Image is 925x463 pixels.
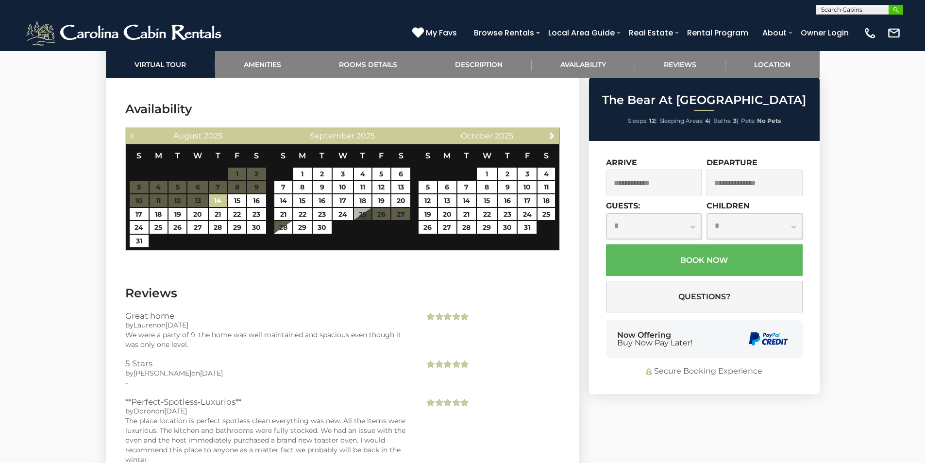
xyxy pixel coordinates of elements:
span: Thursday [360,151,365,160]
h2: The Bear At [GEOGRAPHIC_DATA] [591,94,817,106]
a: 7 [457,181,475,194]
h3: 5 Stars [125,359,410,368]
a: 25 [150,221,168,234]
a: 8 [293,181,311,194]
a: 30 [313,221,332,234]
a: 4 [538,168,555,180]
li: | [659,115,711,127]
span: [PERSON_NAME] [134,369,191,377]
a: 17 [333,194,353,207]
a: 22 [293,208,311,221]
strong: 12 [649,117,655,124]
span: August [173,131,202,140]
a: 1 [293,168,311,180]
span: Friday [235,151,239,160]
a: 13 [438,194,457,207]
a: 18 [354,194,371,207]
a: 3 [333,168,353,180]
span: Wednesday [193,151,202,160]
a: Real Estate [624,24,678,41]
a: 23 [247,208,266,221]
a: 10 [333,181,353,194]
a: 4 [354,168,371,180]
a: 30 [247,221,266,234]
a: 29 [228,221,246,234]
a: 21 [457,208,475,221]
span: 2025 [495,131,513,140]
a: 20 [391,194,410,207]
span: 2025 [356,131,375,140]
a: 25 [538,208,555,221]
a: 16 [313,194,332,207]
span: Sunday [281,151,286,160]
a: 16 [498,194,517,207]
a: 19 [419,208,437,221]
div: Secure Booking Experience [606,366,803,377]
span: Doron [134,407,155,415]
a: 20 [438,208,457,221]
button: Book Now [606,244,803,276]
h3: Availability [125,101,560,118]
a: Rooms Details [310,51,426,78]
a: 19 [168,208,186,221]
h3: Great home [125,311,410,320]
span: Sunday [136,151,141,160]
a: My Favs [412,27,459,39]
div: We were a party of 9, the home was well maintained and spacious even though it was only one level. [125,330,410,349]
a: Local Area Guide [543,24,620,41]
span: Saturday [544,151,549,160]
a: 29 [477,221,497,234]
a: 28 [274,221,292,234]
div: - [125,378,410,388]
label: Arrive [606,158,637,167]
a: 23 [313,208,332,221]
label: Children [706,201,750,210]
a: 2 [313,168,332,180]
a: 20 [187,208,208,221]
span: Friday [525,151,530,160]
a: 2 [498,168,517,180]
li: | [713,115,739,127]
span: Wednesday [338,151,347,160]
a: Virtual Tour [106,51,215,78]
a: 17 [130,208,149,221]
a: Next [546,129,558,141]
div: by on [125,320,410,330]
a: 9 [498,181,517,194]
strong: 3 [733,117,737,124]
a: 3 [518,168,537,180]
a: 21 [274,208,292,221]
a: 26 [419,221,437,234]
a: 27 [187,221,208,234]
a: 24 [518,208,537,221]
a: 18 [150,208,168,221]
button: Questions? [606,281,803,312]
strong: No Pets [757,117,781,124]
label: Guests: [606,201,640,210]
a: 24 [333,208,353,221]
span: Sleeping Areas: [659,117,704,124]
a: 31 [518,221,537,234]
a: 13 [391,181,410,194]
span: [DATE] [166,321,188,329]
h3: **Perfect-Spotless-Luxurios** [125,397,410,406]
span: Thursday [505,151,510,160]
a: 30 [498,221,517,234]
a: Availability [532,51,635,78]
a: 24 [130,221,149,234]
a: 8 [477,181,497,194]
strong: 4 [705,117,709,124]
span: Baths: [713,117,732,124]
span: September [310,131,354,140]
img: White-1-2.png [24,18,226,48]
a: 29 [293,221,311,234]
a: Browse Rentals [469,24,539,41]
a: 26 [168,221,186,234]
span: Monday [299,151,306,160]
span: Tuesday [320,151,324,160]
span: Sleeps: [628,117,648,124]
a: 11 [354,181,371,194]
img: phone-regular-white.png [863,26,877,40]
a: 6 [438,181,457,194]
div: by on [125,368,410,378]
